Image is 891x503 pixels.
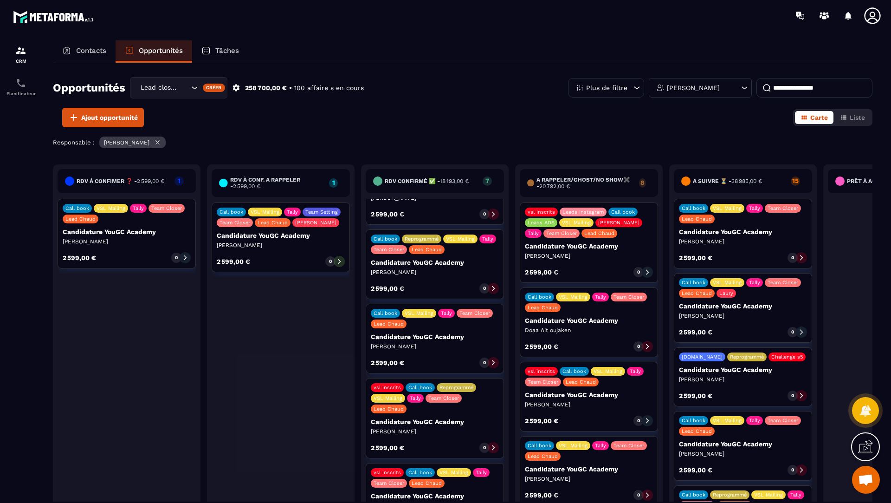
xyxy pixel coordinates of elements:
[15,78,26,89] img: scheduler
[810,114,828,121] span: Carte
[525,327,653,334] p: Doaa Ait oujaken
[441,310,452,316] p: Tally
[371,259,499,266] p: Candidature YouGC Academy
[130,77,227,98] div: Search for option
[850,114,865,121] span: Liste
[476,470,487,476] p: Tally
[408,470,432,476] p: Call book
[76,46,106,55] p: Contacts
[2,59,39,64] p: CRM
[371,444,404,451] p: 2 599,00 €
[528,453,558,459] p: Lead Chaud
[371,418,499,425] p: Candidature YouGC Academy
[65,216,96,222] p: Lead Chaud
[371,359,404,366] p: 2 599,00 €
[679,228,807,235] p: Candidature YouGC Academy
[679,255,712,261] p: 2 599,00 €
[667,85,720,91] p: [PERSON_NAME]
[719,290,733,296] p: Laury
[682,492,705,498] p: Call book
[682,205,705,211] p: Call book
[562,220,591,226] p: VSL Mailing
[525,418,558,424] p: 2 599,00 €
[528,443,551,449] p: Call book
[374,247,404,253] p: Team Closer
[53,40,116,63] a: Contacts
[768,280,798,286] p: Team Closer
[525,475,653,483] p: [PERSON_NAME]
[682,428,712,434] p: Lead Chaud
[598,220,639,226] p: [PERSON_NAME]
[251,209,279,215] p: VSL Mailing
[2,91,39,96] p: Planificateur
[63,238,191,245] p: [PERSON_NAME]
[528,230,539,236] p: Tally
[754,492,783,498] p: VSL Mailing
[559,443,588,449] p: VSL Mailing
[483,359,486,366] p: 0
[852,466,880,494] div: Ouvrir le chat
[439,385,473,391] p: Reprogrammé
[768,418,798,424] p: Team Closer
[215,46,239,55] p: Tâches
[385,178,469,184] h6: Rdv confirmé ✅ -
[151,205,182,211] p: Team Closer
[374,310,397,316] p: Call book
[15,45,26,56] img: formation
[528,209,555,215] p: vsl inscrits
[104,139,149,146] p: [PERSON_NAME]
[371,211,404,217] p: 2 599,00 €
[483,285,486,292] p: 0
[220,209,243,215] p: Call book
[483,177,492,184] p: 7
[217,232,345,239] p: Candidature YouGC Academy
[679,312,807,320] p: [PERSON_NAME]
[749,418,760,424] p: Tally
[440,178,469,184] span: 18 193,00 €
[371,285,404,292] p: 2 599,00 €
[482,236,493,242] p: Tally
[528,379,558,385] p: Team Closer
[791,392,794,399] p: 0
[412,480,442,486] p: Lead Chaud
[230,176,325,189] h6: RDV à conf. A RAPPELER -
[731,178,762,184] span: 38 985,00 €
[679,238,807,245] p: [PERSON_NAME]
[192,40,248,63] a: Tâches
[77,178,164,184] h6: RDV à confimer ❓ -
[584,230,614,236] p: Lead Chaud
[525,242,653,250] p: Candidature YouGC Academy
[586,85,627,91] p: Plus de filtre
[374,385,401,391] p: vsl inscrits
[53,78,125,97] h2: Opportunités
[528,294,551,300] p: Call book
[559,294,588,300] p: VSL Mailing
[679,467,712,473] p: 2 599,00 €
[439,470,468,476] p: VSL Mailing
[233,183,260,189] span: 2 599,00 €
[405,310,433,316] p: VSL Mailing
[329,258,332,265] p: 0
[693,178,762,184] h6: A SUIVRE ⏳ -
[483,211,486,217] p: 0
[682,418,705,424] p: Call book
[2,71,39,103] a: schedulerschedulerPlanificateur
[405,236,439,242] p: Reprogrammé
[771,354,803,360] p: Challenge s5
[768,205,798,211] p: Team Closer
[258,220,288,226] p: Lead Chaud
[525,391,653,398] p: Candidature YouGC Academy
[175,255,178,261] p: 0
[525,492,558,498] p: 2 599,00 €
[428,395,459,401] p: Team Closer
[637,269,640,275] p: 0
[682,216,712,222] p: Lead Chaud
[682,280,705,286] p: Call book
[371,492,499,500] p: Candidature YouGC Academy
[525,252,653,260] p: [PERSON_NAME]
[528,305,558,311] p: Lead Chaud
[713,280,742,286] p: VSL Mailing
[795,111,833,124] button: Carte
[525,269,558,275] p: 2 599,00 €
[459,310,490,316] p: Team Closer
